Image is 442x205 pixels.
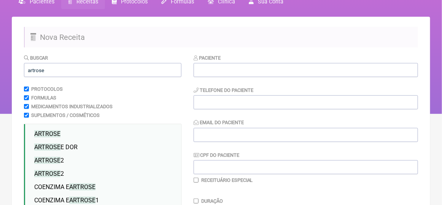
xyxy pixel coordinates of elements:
[69,183,95,191] span: ARTROSE
[194,120,244,125] label: Email do Paciente
[34,197,99,204] span: COENZIMA E 1
[201,198,223,204] label: Duração
[34,183,95,191] span: COENZIMA E
[34,143,78,151] span: E DOR
[194,87,253,93] label: Telefone do Paciente
[31,95,56,101] label: Formulas
[201,177,253,183] label: Receituário Especial
[34,170,60,177] span: ARTROSE
[194,55,221,61] label: Paciente
[34,157,60,164] span: ARTROSE
[31,104,113,109] label: Medicamentos Industrializados
[34,143,60,151] span: ARTROSE
[24,27,418,47] h2: Nova Receita
[194,152,239,158] label: CPF do Paciente
[34,130,60,137] span: ARTROSE
[34,170,64,177] span: 2
[31,112,100,118] label: Suplementos / Cosméticos
[24,63,181,77] input: exemplo: emagrecimento, ansiedade
[24,55,48,61] label: Buscar
[34,157,64,164] span: 2
[69,197,95,204] span: ARTROSE
[31,86,63,92] label: Protocolos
